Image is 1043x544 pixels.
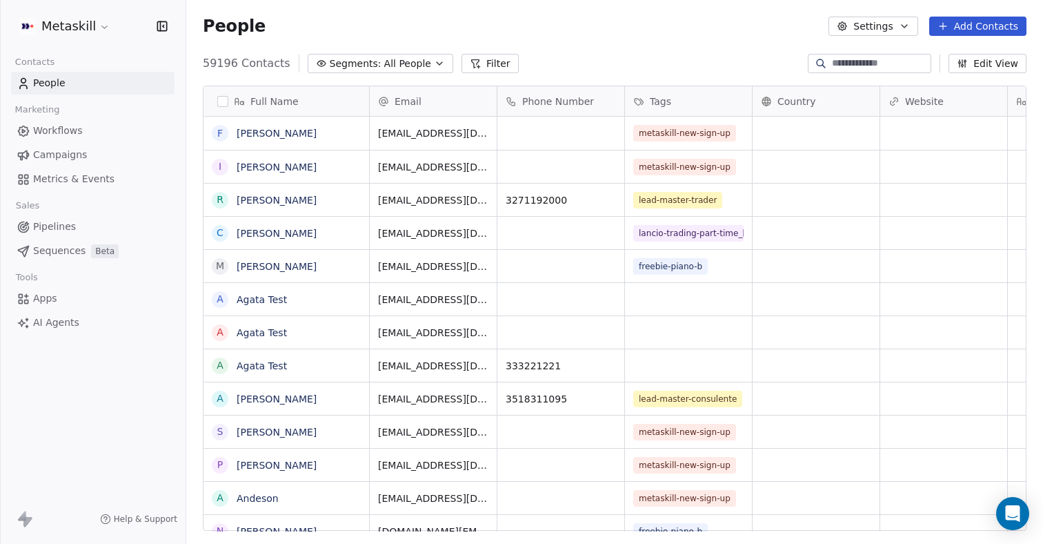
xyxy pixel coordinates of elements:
[237,327,287,338] a: Agata Test
[250,95,299,108] span: Full Name
[10,267,43,288] span: Tools
[237,294,287,305] a: Agata Test
[461,54,519,73] button: Filter
[33,124,83,138] span: Workflows
[237,493,279,504] a: Andeson
[217,292,223,307] div: A
[777,95,816,108] span: Country
[237,228,317,239] a: [PERSON_NAME]
[10,195,46,216] span: Sales
[237,162,317,173] a: [PERSON_NAME]
[506,359,616,373] span: 333221221
[33,315,79,330] span: AI Agents
[11,168,175,191] a: Metrics & Events
[753,86,880,116] div: Country
[237,128,317,139] a: [PERSON_NAME]
[996,497,1029,530] div: Open Intercom Messenger
[217,226,223,240] div: C
[330,57,381,71] span: Segments:
[633,192,722,208] span: lead-master-trader
[237,394,317,405] a: [PERSON_NAME]
[506,392,616,406] span: 3518311095
[506,193,616,207] span: 3271192000
[378,260,488,273] span: [EMAIL_ADDRESS][DOMAIN_NAME]
[828,17,917,36] button: Settings
[11,119,175,142] a: Workflows
[91,244,119,258] span: Beta
[633,424,736,440] span: metaskill-new-sign-up
[11,72,175,95] a: People
[217,458,223,472] div: P
[217,358,223,373] div: A
[217,325,223,340] div: A
[370,86,497,116] div: Email
[948,54,1026,73] button: Edit View
[378,359,488,373] span: [EMAIL_ADDRESS][DOMAIN_NAME]
[217,425,223,439] div: S
[633,457,736,474] span: metaskill-new-sign-up
[217,193,223,207] div: R
[929,17,1026,36] button: Add Contacts
[203,16,266,37] span: People
[11,144,175,166] a: Campaigns
[203,55,290,72] span: 59196 Contacts
[497,86,624,116] div: Phone Number
[17,14,113,38] button: Metaskill
[633,523,708,540] span: freebie-piano-b
[41,17,96,35] span: Metaskill
[237,261,317,272] a: [PERSON_NAME]
[237,195,317,206] a: [PERSON_NAME]
[11,240,175,262] a: SequencesBeta
[378,492,488,505] span: [EMAIL_ADDRESS][DOMAIN_NAME]
[633,159,736,175] span: metaskill-new-sign-up
[395,95,421,108] span: Email
[633,490,736,507] span: metaskill-new-sign-up
[633,258,708,275] span: freebie-piano-b
[378,458,488,472] span: [EMAIL_ADDRESS][DOMAIN_NAME]
[219,159,221,174] div: I
[33,172,115,186] span: Metrics & Events
[217,491,223,505] div: A
[33,76,66,90] span: People
[11,311,175,334] a: AI Agents
[217,391,223,406] div: A
[378,392,488,406] span: [EMAIL_ADDRESS][DOMAIN_NAME]
[11,287,175,310] a: Apps
[378,425,488,439] span: [EMAIL_ADDRESS][DOMAIN_NAME]
[905,95,944,108] span: Website
[217,524,223,538] div: N
[633,391,742,407] span: lead-master-consulente
[33,244,86,258] span: Sequences
[33,148,87,162] span: Campaigns
[522,95,594,108] span: Phone Number
[378,226,488,240] span: [EMAIL_ADDRESS][DOMAIN_NAME]
[237,460,317,471] a: [PERSON_NAME]
[625,86,752,116] div: Tags
[216,259,224,273] div: M
[33,291,57,306] span: Apps
[633,125,736,142] span: metaskill-new-sign-up
[237,427,317,438] a: [PERSON_NAME]
[203,117,370,532] div: grid
[114,514,177,525] span: Help & Support
[378,160,488,174] span: [EMAIL_ADDRESS][DOMAIN_NAME]
[378,293,488,307] span: [EMAIL_ADDRESS][DOMAIN_NAME]
[650,95,671,108] span: Tags
[378,193,488,207] span: [EMAIL_ADDRESS][DOMAIN_NAME]
[384,57,431,71] span: All People
[11,215,175,238] a: Pipelines
[378,525,488,538] span: [DOMAIN_NAME][EMAIL_ADDRESS][DOMAIN_NAME]
[33,220,76,234] span: Pipelines
[378,326,488,340] span: [EMAIL_ADDRESS][DOMAIN_NAME]
[100,514,177,525] a: Help & Support
[9,52,61,72] span: Contacts
[217,126,223,141] div: F
[203,86,369,116] div: Full Name
[378,126,488,140] span: [EMAIL_ADDRESS][DOMAIN_NAME]
[9,99,66,120] span: Marketing
[19,18,36,35] img: AVATAR%20METASKILL%20-%20Colori%20Positivo.png
[237,360,287,371] a: Agata Test
[633,225,744,242] span: lancio-trading-part-time_[DATE]
[237,526,317,537] a: [PERSON_NAME]
[880,86,1007,116] div: Website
